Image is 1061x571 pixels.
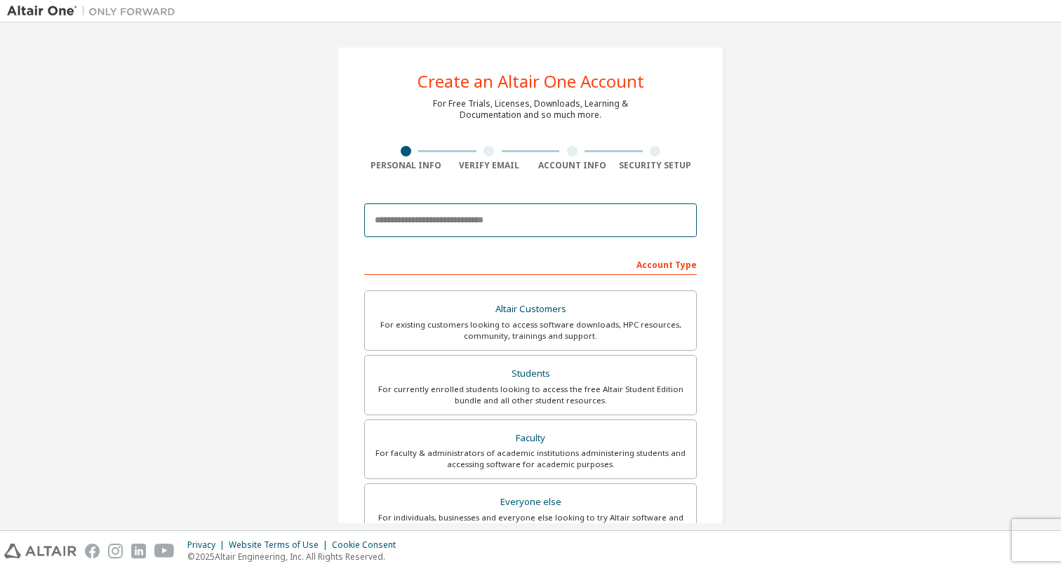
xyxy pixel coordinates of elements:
[373,512,688,535] div: For individuals, businesses and everyone else looking to try Altair software and explore our prod...
[229,539,332,551] div: Website Terms of Use
[108,544,123,558] img: instagram.svg
[418,73,644,90] div: Create an Altair One Account
[373,364,688,384] div: Students
[332,539,404,551] div: Cookie Consent
[448,160,531,171] div: Verify Email
[373,384,688,406] div: For currently enrolled students looking to access the free Altair Student Edition bundle and all ...
[433,98,628,121] div: For Free Trials, Licenses, Downloads, Learning & Documentation and so much more.
[364,253,697,275] div: Account Type
[364,160,448,171] div: Personal Info
[187,539,229,551] div: Privacy
[131,544,146,558] img: linkedin.svg
[373,319,688,342] div: For existing customers looking to access software downloads, HPC resources, community, trainings ...
[530,160,614,171] div: Account Info
[373,492,688,512] div: Everyone else
[154,544,175,558] img: youtube.svg
[373,448,688,470] div: For faculty & administrators of academic institutions administering students and accessing softwa...
[373,300,688,319] div: Altair Customers
[4,544,76,558] img: altair_logo.svg
[373,429,688,448] div: Faculty
[7,4,182,18] img: Altair One
[187,551,404,563] p: © 2025 Altair Engineering, Inc. All Rights Reserved.
[85,544,100,558] img: facebook.svg
[614,160,698,171] div: Security Setup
